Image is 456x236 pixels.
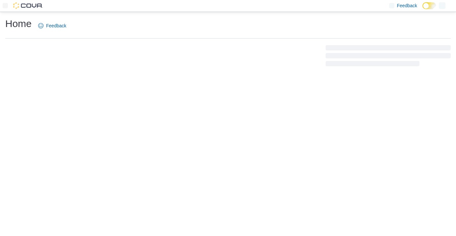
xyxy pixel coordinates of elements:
span: Feedback [46,22,66,29]
a: Feedback [36,19,69,32]
img: Cova [13,2,43,9]
span: Loading [326,46,451,68]
input: Dark Mode [422,2,436,9]
h1: Home [5,17,32,30]
span: Feedback [397,2,417,9]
